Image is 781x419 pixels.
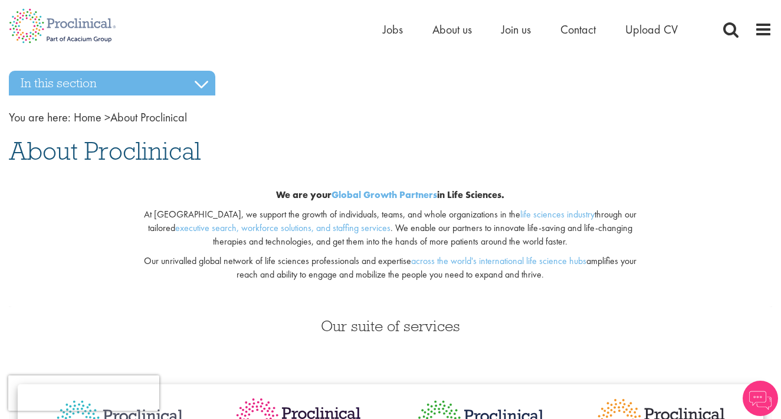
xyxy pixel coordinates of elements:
[625,22,678,37] a: Upload CV
[743,381,778,416] img: Chatbot
[520,208,595,220] a: life sciences industry
[411,255,586,267] a: across the world's international life science hubs
[560,22,596,37] a: Contact
[74,110,101,125] a: breadcrumb link to Home
[501,22,531,37] a: Join us
[9,318,772,334] h3: Our suite of services
[8,375,159,411] iframe: reCAPTCHA
[9,135,201,167] span: About Proclinical
[74,110,187,125] span: About Proclinical
[432,22,472,37] a: About us
[139,208,642,249] p: At [GEOGRAPHIC_DATA], we support the growth of individuals, teams, and whole organizations in the...
[383,22,403,37] a: Jobs
[332,189,437,201] a: Global Growth Partners
[276,189,504,201] b: We are your in Life Sciences.
[139,255,642,282] p: Our unrivalled global network of life sciences professionals and expertise amplifies your reach a...
[9,71,215,95] h3: In this section
[9,110,71,125] span: You are here:
[175,222,390,234] a: executive search, workforce solutions, and staffing services
[104,110,110,125] span: >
